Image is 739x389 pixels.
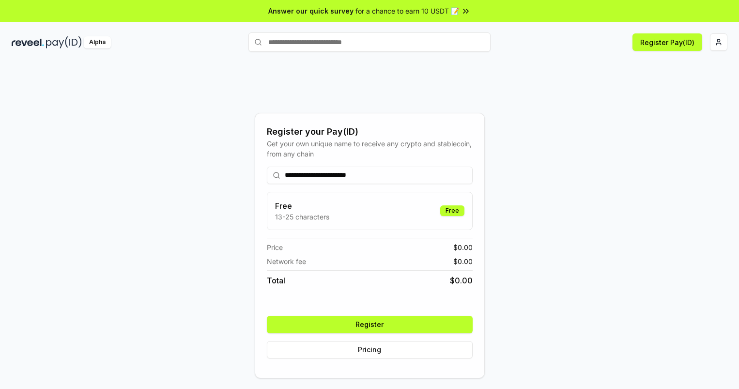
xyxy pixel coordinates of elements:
[267,275,285,286] span: Total
[355,6,459,16] span: for a chance to earn 10 USDT 📝
[275,200,329,212] h3: Free
[12,36,44,48] img: reveel_dark
[267,256,306,266] span: Network fee
[453,256,473,266] span: $ 0.00
[267,242,283,252] span: Price
[267,125,473,139] div: Register your Pay(ID)
[46,36,82,48] img: pay_id
[267,316,473,333] button: Register
[84,36,111,48] div: Alpha
[450,275,473,286] span: $ 0.00
[440,205,464,216] div: Free
[267,139,473,159] div: Get your own unique name to receive any crypto and stablecoin, from any chain
[632,33,702,51] button: Register Pay(ID)
[453,242,473,252] span: $ 0.00
[267,341,473,358] button: Pricing
[275,212,329,222] p: 13-25 characters
[268,6,354,16] span: Answer our quick survey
